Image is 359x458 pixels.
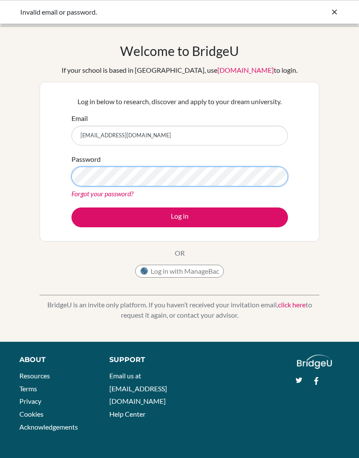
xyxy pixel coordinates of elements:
[19,410,43,418] a: Cookies
[19,397,41,405] a: Privacy
[40,300,319,320] p: BridgeU is an invite only platform. If you haven’t received your invitation email, to request it ...
[71,154,101,164] label: Password
[62,65,297,75] div: If your school is based in [GEOGRAPHIC_DATA], use to login.
[71,189,133,198] a: Forgot your password?
[278,300,306,309] a: click here
[71,207,288,227] button: Log in
[20,7,210,17] div: Invalid email or password.
[19,423,78,431] a: Acknowledgements
[217,66,274,74] a: [DOMAIN_NAME]
[19,384,37,393] a: Terms
[135,265,224,278] button: Log in with ManageBac
[109,355,172,365] div: Support
[19,355,90,365] div: About
[109,371,167,405] a: Email us at [EMAIL_ADDRESS][DOMAIN_NAME]
[109,410,145,418] a: Help Center
[19,371,50,380] a: Resources
[297,355,332,369] img: logo_white@2x-f4f0deed5e89b7ecb1c2cc34c3e3d731f90f0f143d5ea2071677605dd97b5244.png
[175,248,185,258] p: OR
[120,43,239,59] h1: Welcome to BridgeU
[71,96,288,107] p: Log in below to research, discover and apply to your dream university.
[71,113,88,124] label: Email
